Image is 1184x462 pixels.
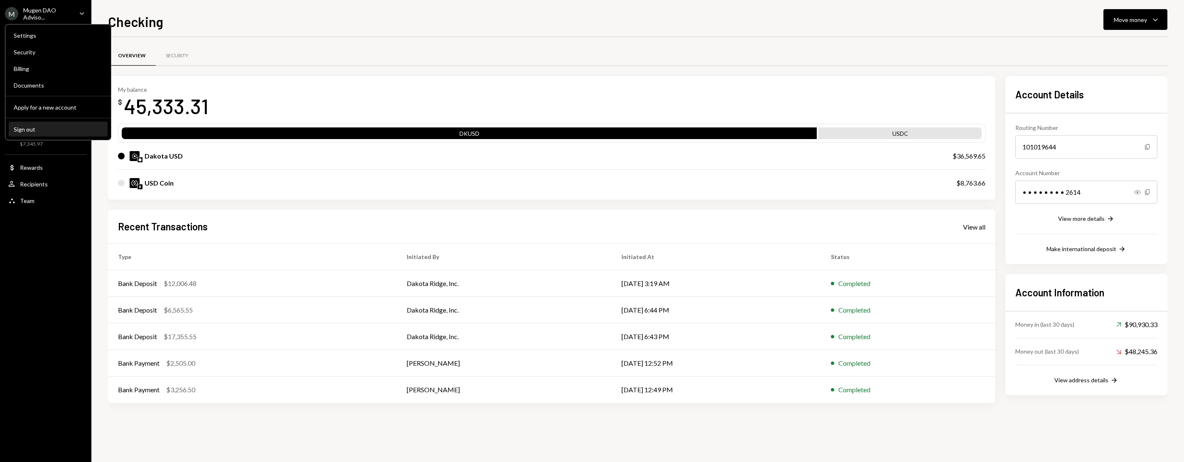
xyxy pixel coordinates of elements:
[23,7,72,21] div: Mugen DAO Adviso...
[156,45,198,66] a: Security
[122,129,817,141] div: DKUSD
[963,222,985,231] a: View all
[164,279,197,288] div: $12,006.48
[118,52,146,59] div: Overview
[9,44,108,59] a: Security
[1015,286,1157,299] h2: Account Information
[14,32,103,39] div: Settings
[14,49,103,56] div: Security
[838,332,870,342] div: Completed
[166,358,195,368] div: $2,505.00
[14,65,103,72] div: Billing
[1116,320,1157,330] div: $90,930.33
[1015,123,1157,132] div: Routing Number
[838,305,870,315] div: Completed
[1103,9,1167,30] button: Move money
[118,332,157,342] div: Bank Deposit
[138,157,142,162] img: base-mainnet
[956,178,985,188] div: $8,763.66
[1015,181,1157,204] div: • • • • • • • • 2614
[1054,376,1108,384] div: View address details
[1116,347,1157,357] div: $48,245.36
[130,178,140,188] img: USDC
[1015,347,1079,356] div: Money out (last 30 days)
[5,176,86,191] a: Recipients
[953,151,985,161] div: $36,569.65
[5,193,86,208] a: Team
[1058,215,1115,224] button: View more details
[397,297,611,323] td: Dakota Ridge, Inc.
[20,141,43,148] div: $7,345.97
[9,122,108,137] button: Sign out
[9,61,108,76] a: Billing
[14,104,103,111] div: Apply for a new account
[397,376,611,403] td: [PERSON_NAME]
[138,184,142,189] img: ethereum-mainnet
[5,7,18,20] div: M
[397,244,611,270] th: Initiated By
[118,279,157,288] div: Bank Deposit
[20,181,48,188] div: Recipients
[164,305,193,315] div: $6,565.55
[397,350,611,376] td: [PERSON_NAME]
[1015,88,1157,101] h2: Account Details
[118,86,209,93] div: My balance
[9,28,108,43] a: Settings
[397,270,611,297] td: Dakota Ridge, Inc.
[612,297,821,323] td: [DATE] 6:44 PM
[118,305,157,315] div: Bank Deposit
[612,323,821,350] td: [DATE] 6:43 PM
[1058,215,1105,222] div: View more details
[14,82,103,89] div: Documents
[612,376,821,403] td: [DATE] 12:49 PM
[145,151,183,161] div: Dakota USD
[118,98,122,106] div: $
[166,385,195,395] div: $3,256.50
[9,100,108,115] button: Apply for a new account
[20,164,43,171] div: Rewards
[130,151,140,161] img: DKUSD
[20,197,34,204] div: Team
[397,323,611,350] td: Dakota Ridge, Inc.
[145,178,174,188] div: USD Coin
[108,45,156,66] a: Overview
[118,385,160,395] div: Bank Payment
[612,350,821,376] td: [DATE] 12:52 PM
[108,13,163,30] h1: Checking
[1015,320,1074,329] div: Money in (last 30 days)
[108,244,397,270] th: Type
[9,78,108,93] a: Documents
[124,93,209,119] div: 45,333.31
[1054,376,1118,385] button: View address details
[838,385,870,395] div: Completed
[821,244,995,270] th: Status
[838,358,870,368] div: Completed
[5,160,86,175] a: Rewards
[1015,135,1157,159] div: 101019644
[1046,245,1116,252] div: Make international deposit
[14,126,103,133] div: Sign out
[963,223,985,231] div: View all
[118,220,208,233] h2: Recent Transactions
[118,358,160,368] div: Bank Payment
[1015,169,1157,177] div: Account Number
[1046,245,1126,254] button: Make international deposit
[1114,15,1147,24] div: Move money
[164,332,197,342] div: $17,355.55
[166,52,188,59] div: Security
[818,129,982,141] div: USDC
[612,270,821,297] td: [DATE] 3:19 AM
[612,244,821,270] th: Initiated At
[838,279,870,288] div: Completed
